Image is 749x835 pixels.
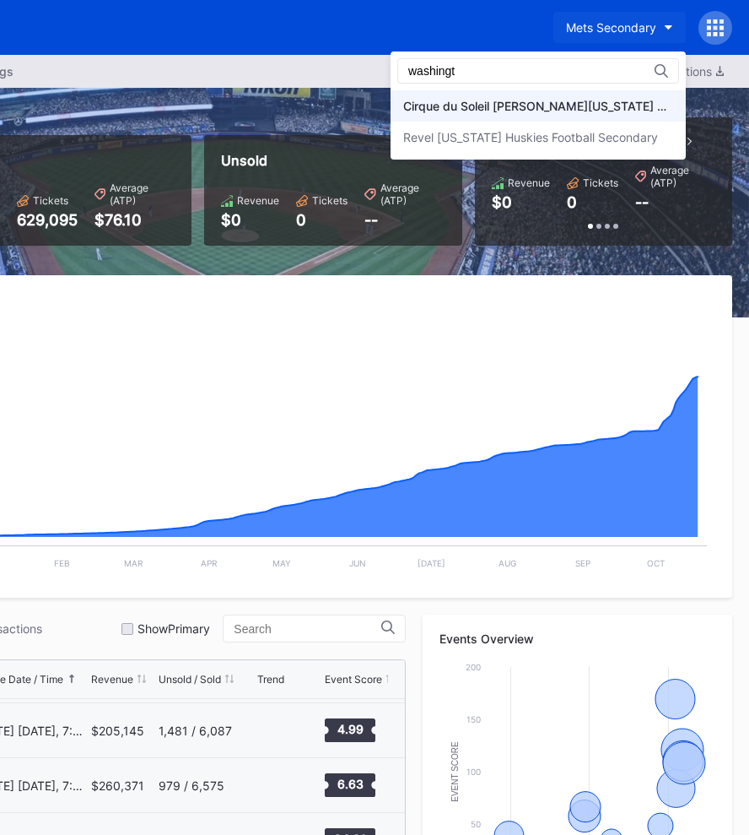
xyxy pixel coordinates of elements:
[498,558,516,568] text: Aug
[439,632,715,646] div: Events Overview
[635,193,649,211] div: --
[408,64,556,78] input: Search
[647,558,665,568] text: Oct
[492,193,512,211] div: $0
[403,130,658,144] div: Revel [US_STATE] Huskies Football Secondary
[553,12,686,43] button: Mets Secondary
[575,558,590,568] text: Sep
[508,176,550,189] div: Revenue
[566,20,656,35] div: Mets Secondary
[650,164,715,189] div: Average (ATP)
[567,193,577,211] div: 0
[583,176,618,189] div: Tickets
[403,99,673,113] div: Cirque du Soleil [PERSON_NAME][US_STATE] Primary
